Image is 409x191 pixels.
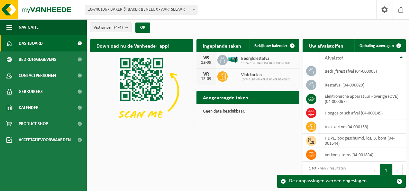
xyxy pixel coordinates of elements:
img: HK-XZ-20-GN-12 [228,54,239,65]
span: Vlak karton [241,73,290,78]
span: Kalender [19,100,39,116]
div: 12-09 [200,77,213,81]
p: Geen data beschikbaar. [203,109,293,114]
span: Navigatie [19,19,39,35]
span: Ophaling aanvragen [359,44,394,48]
span: Contactpersonen [19,68,56,84]
span: Gebruikers [19,84,43,100]
span: 10-746196 - BAKER & BAKER BENELUX [241,61,290,65]
button: Previous [370,164,380,177]
button: Next [393,164,403,177]
button: OK [135,23,150,33]
div: De aanpassingen werden opgeslagen. [289,175,393,187]
td: restafval (04-000029) [320,78,406,92]
span: Acceptatievoorwaarden [19,132,71,148]
a: Ophaling aanvragen [354,39,405,52]
h2: Download nu de Vanheede+ app! [90,39,176,52]
div: 1 tot 7 van 7 resultaten [306,163,346,177]
img: Download de VHEPlus App [90,52,193,130]
span: Afvalstof [325,56,343,61]
button: 1 [380,164,393,177]
td: verkoop items (04-001834) [320,148,406,162]
div: VR [200,55,213,60]
td: HDPE, box geschuimd, los, B, bont (04-001644) [320,134,406,148]
div: 12-09 [200,60,213,65]
a: Bekijk uw kalender [249,39,299,52]
td: vlak karton (04-000158) [320,120,406,134]
count: (4/4) [114,25,123,30]
span: 10-746196 - BAKER & BAKER BENELUX - AARTSELAAR [85,5,197,14]
h2: Uw afvalstoffen [303,39,350,52]
span: Product Shop [19,116,48,132]
span: Bekijk uw kalender [254,44,287,48]
h2: Ingeplande taken [196,39,248,52]
span: Bedrijfsgegevens [19,51,56,68]
td: bedrijfsrestafval (04-000008) [320,64,406,78]
td: hoogcalorisch afval (04-000149) [320,106,406,120]
button: Vestigingen(4/4) [90,23,132,32]
span: 10-746196 - BAKER & BAKER BENELUX [241,78,290,82]
h2: Aangevraagde taken [196,91,255,104]
span: Bedrijfsrestafval [241,56,290,61]
td: elektronische apparatuur - overige (OVE) (04-000067) [320,92,406,106]
span: Vestigingen [94,23,123,32]
div: VR [200,72,213,77]
span: Dashboard [19,35,43,51]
